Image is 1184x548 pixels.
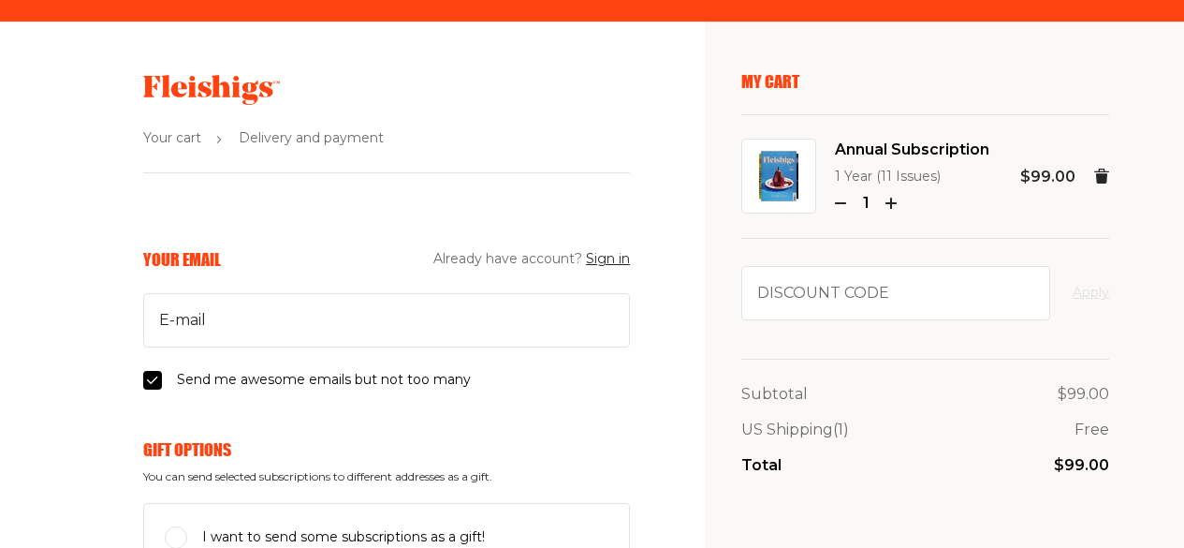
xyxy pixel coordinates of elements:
[586,248,630,271] button: Sign in
[759,151,798,201] img: Annual Subscription Image
[741,71,1109,92] p: My Cart
[741,382,808,407] p: Subtotal
[854,191,878,215] p: 1
[239,127,384,150] span: Delivery and payment
[835,166,989,188] p: 1 Year (11 Issues)
[143,293,630,348] input: E-mail
[741,453,782,478] p: Total
[1074,418,1109,442] p: Free
[177,369,471,392] span: Send me awesome emails but not too many
[1073,282,1109,304] button: Apply
[741,418,849,442] p: US Shipping (1)
[835,138,989,162] span: Annual Subscription
[1058,382,1109,407] p: $99.00
[1020,165,1075,189] p: $99.00
[433,248,630,271] span: Already have account?
[741,266,1050,320] input: Discount code
[143,371,162,390] input: Send me awesome emails but not too many
[143,127,201,150] span: Your cart
[143,249,221,270] h6: Your Email
[1054,453,1109,478] p: $99.00
[143,470,630,483] span: You can send selected subscriptions to different addresses as a gift.
[143,439,630,460] h6: Gift Options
